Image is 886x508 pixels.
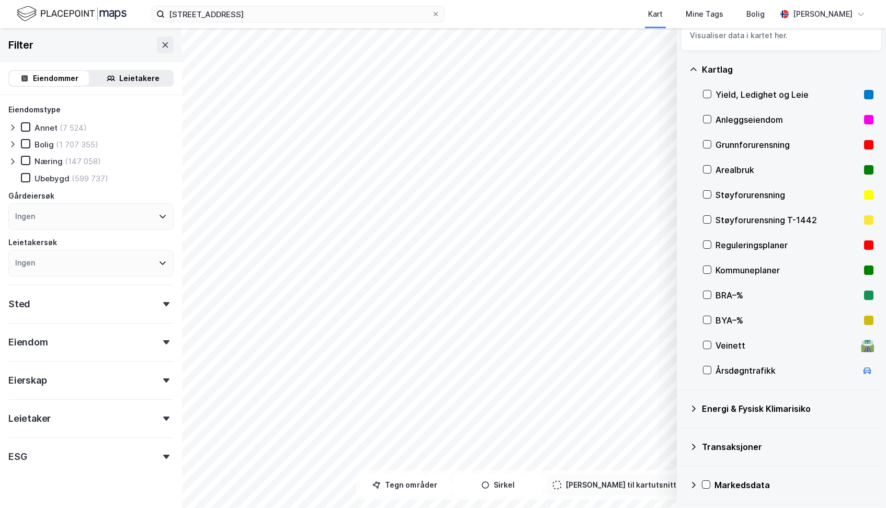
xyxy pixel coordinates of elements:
div: Arealbruk [715,164,860,176]
div: Eiendomstype [8,103,61,116]
div: Leietaker [8,412,51,425]
div: Kart [648,8,663,20]
div: 🛣️ [860,339,874,352]
div: Eierskap [8,374,47,387]
div: Transaksjoner [702,441,873,453]
div: Reguleringsplaner [715,239,860,251]
img: logo.f888ab2527a4732fd821a326f86c7f29.svg [17,5,127,23]
div: BRA–% [715,289,860,302]
div: Filter [8,37,33,53]
div: Veinett [715,339,857,352]
div: (7 524) [60,123,87,133]
div: Eiendommer [33,72,78,85]
div: Annet [35,123,58,133]
div: Ingen [15,257,35,269]
div: BYA–% [715,314,860,327]
div: Anleggseiendom [715,113,860,126]
iframe: Chat Widget [834,458,886,508]
input: Søk på adresse, matrikkel, gårdeiere, leietakere eller personer [165,6,431,22]
div: Ubebygd [35,174,70,183]
div: Leietakere [119,72,160,85]
div: Næring [35,156,63,166]
div: Ingen [15,210,35,223]
div: Sted [8,298,30,310]
div: Kartlag [702,63,873,76]
div: Kommuneplaner [715,264,860,276]
div: Grunnforurensning [715,138,860,151]
div: Bolig [746,8,765,20]
div: Kontrollprogram for chat [834,458,886,508]
button: Tegn områder [360,475,449,495]
div: Mine Tags [686,8,723,20]
div: (599 737) [72,174,108,183]
div: Bolig [35,140,54,149]
div: Energi & Fysisk Klimarisiko [702,402,873,415]
div: (147 058) [65,156,101,166]
div: Markedsdata [714,479,873,491]
div: Leietakersøk [8,236,57,249]
div: Yield, Ledighet og Leie [715,88,860,101]
div: ESG [8,451,27,463]
button: Sirkel [453,475,542,495]
div: Gårdeiersøk [8,190,54,202]
div: [PERSON_NAME] til kartutsnitt [565,479,676,491]
div: Støyforurensning T-1442 [715,214,860,226]
div: Visualiser data i kartet her. [690,29,873,42]
div: Årsdøgntrafikk [715,364,857,377]
div: [PERSON_NAME] [793,8,853,20]
div: (1 707 355) [56,140,98,149]
div: Støyforurensning [715,189,860,201]
div: Eiendom [8,336,48,349]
